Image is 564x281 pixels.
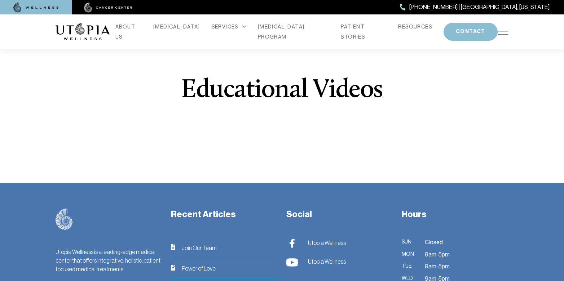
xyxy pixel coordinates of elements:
img: logo [56,208,73,230]
a: [PHONE_NUMBER] | [GEOGRAPHIC_DATA], [US_STATE] [400,3,550,12]
h3: Recent Articles [171,208,278,220]
img: Utopia Wellness [286,258,298,267]
span: Power of Love [182,264,216,273]
a: [MEDICAL_DATA] [153,22,200,32]
img: icon [171,265,175,271]
img: logo [56,23,110,40]
span: Sun [402,238,416,247]
img: icon-hamburger [498,29,508,35]
span: Tue [402,262,416,271]
button: CONTACT [444,23,498,41]
span: Closed [425,238,443,247]
img: cancer center [84,3,132,13]
h3: Hours [402,208,508,220]
img: icon [171,244,175,250]
div: SERVICES [212,22,246,32]
span: Join Our Team [182,243,217,252]
span: 9am-5pm [425,262,450,271]
a: iconJoin Our Team [171,243,278,252]
a: ABOUT US [115,22,142,42]
img: wellness [13,3,59,13]
a: Utopia Wellness Utopia Wellness [286,238,387,248]
span: Utopia Wellness [308,257,346,266]
h1: Educational Videos [181,78,383,104]
span: [PHONE_NUMBER] | [GEOGRAPHIC_DATA], [US_STATE] [409,3,550,12]
img: Utopia Wellness [286,239,298,248]
span: Utopia Wellness [308,238,346,247]
div: Utopia Wellness is a leading-edge medical center that offers integrative, holistic, patient-focus... [56,247,162,273]
a: PATIENT STORIES [341,22,387,42]
span: 9am-5pm [425,250,450,259]
a: RESOURCES [398,22,432,32]
a: Utopia Wellness Utopia Wellness [286,256,387,267]
h3: Social [286,208,393,220]
a: [MEDICAL_DATA] PROGRAM [258,22,330,42]
span: Mon [402,250,416,259]
a: iconPower of Love [171,264,278,273]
